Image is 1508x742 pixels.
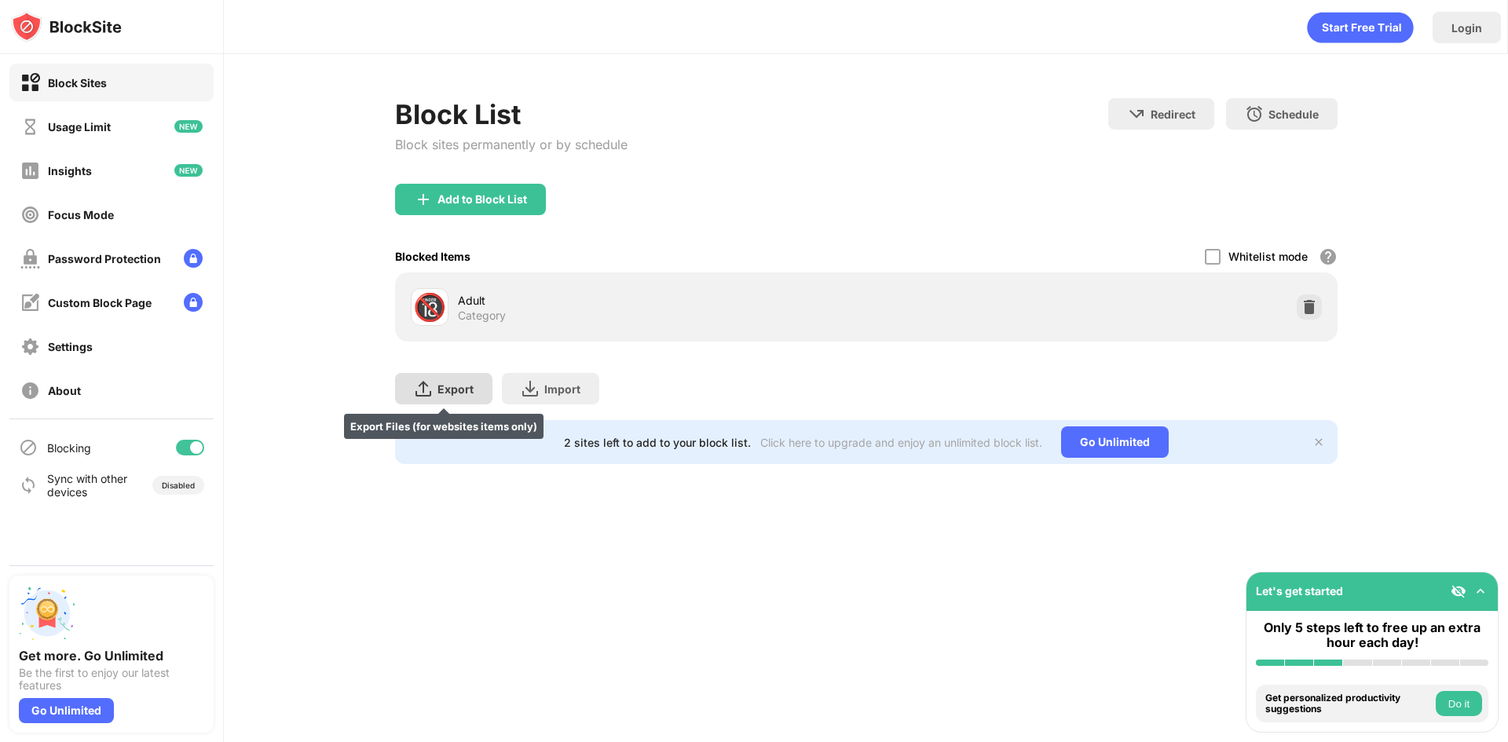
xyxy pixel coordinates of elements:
[760,436,1042,449] div: Click here to upgrade and enjoy an unlimited block list.
[1451,583,1466,599] img: eye-not-visible.svg
[344,414,544,439] div: Export Files (for websites items only)
[1307,12,1414,43] div: animation
[48,384,81,397] div: About
[48,164,92,177] div: Insights
[1473,583,1488,599] img: omni-setup-toggle.svg
[19,667,204,692] div: Be the first to enjoy our latest features
[20,249,40,269] img: password-protection-off.svg
[48,340,93,353] div: Settings
[544,382,580,396] div: Import
[564,436,751,449] div: 2 sites left to add to your block list.
[20,205,40,225] img: focus-off.svg
[11,11,122,42] img: logo-blocksite.svg
[19,438,38,457] img: blocking-icon.svg
[437,382,474,396] div: Export
[19,585,75,641] img: push-unlimited.svg
[19,648,204,663] div: Get more. Go Unlimited
[184,293,203,312] img: lock-menu.svg
[48,76,107,90] div: Block Sites
[19,476,38,495] img: sync-icon.svg
[395,98,628,130] div: Block List
[395,250,470,263] div: Blocked Items
[1256,584,1343,598] div: Let's get started
[20,73,40,93] img: block-on.svg
[437,193,527,206] div: Add to Block List
[184,249,203,268] img: lock-menu.svg
[48,120,111,133] div: Usage Limit
[20,117,40,137] img: time-usage-off.svg
[1312,436,1325,448] img: x-button.svg
[47,441,91,455] div: Blocking
[1265,693,1432,715] div: Get personalized productivity suggestions
[1256,620,1488,650] div: Only 5 steps left to free up an extra hour each day!
[19,698,114,723] div: Go Unlimited
[20,337,40,356] img: settings-off.svg
[162,481,195,490] div: Disabled
[48,208,114,221] div: Focus Mode
[1228,250,1308,263] div: Whitelist mode
[174,120,203,133] img: new-icon.svg
[458,309,506,323] div: Category
[47,472,128,499] div: Sync with other devices
[48,252,161,265] div: Password Protection
[458,292,866,309] div: Adult
[1151,108,1195,121] div: Redirect
[20,293,40,313] img: customize-block-page-off.svg
[413,291,446,323] div: 🔞
[48,296,152,309] div: Custom Block Page
[20,161,40,181] img: insights-off.svg
[20,381,40,400] img: about-off.svg
[395,137,628,152] div: Block sites permanently or by schedule
[174,164,203,177] img: new-icon.svg
[1061,426,1169,458] div: Go Unlimited
[1268,108,1319,121] div: Schedule
[1436,691,1482,716] button: Do it
[1451,21,1482,35] div: Login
